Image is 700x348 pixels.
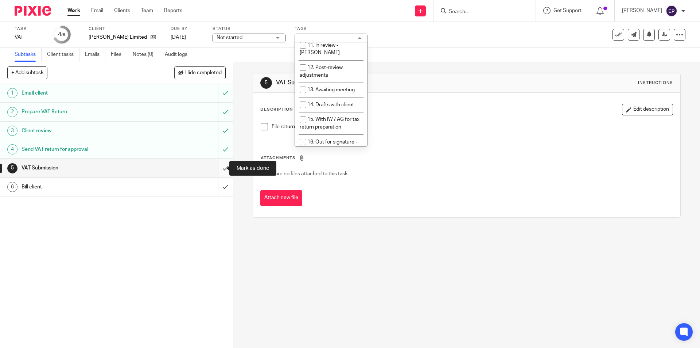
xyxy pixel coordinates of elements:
a: Subtasks [15,47,42,62]
a: Team [141,7,153,14]
div: 5 [260,77,272,89]
h1: Client review [22,125,148,136]
a: Clients [114,7,130,14]
h1: Bill client [22,181,148,192]
div: 1 [7,88,17,98]
span: 11. In review - [PERSON_NAME] [300,43,340,56]
h1: Send VAT return for approval [22,144,148,155]
a: Client tasks [47,47,79,62]
span: There are no files attached to this task. [261,171,349,176]
div: Instructions [638,80,673,86]
p: [PERSON_NAME] [622,7,662,14]
span: [DATE] [171,35,186,40]
a: Files [111,47,127,62]
div: 5 [7,163,17,173]
div: 2 [7,107,17,117]
a: Email [91,7,103,14]
a: Notes (0) [133,47,159,62]
button: Edit description [622,104,673,115]
div: 4 [58,30,65,39]
button: Attach new file [260,190,302,206]
label: Task [15,26,44,32]
a: Reports [164,7,182,14]
div: 4 [7,144,17,154]
div: 6 [7,182,17,192]
img: svg%3E [666,5,677,17]
label: Status [213,26,285,32]
span: 14. Drafts with client [307,102,354,107]
span: Get Support [553,8,582,13]
img: Pixie [15,6,51,16]
small: /6 [61,33,65,37]
span: Hide completed [185,70,222,76]
p: File return [272,123,672,130]
h1: Email client [22,88,148,99]
button: + Add subtask [7,66,47,79]
p: Description [260,107,293,112]
p: [PERSON_NAME] Limited [89,34,147,41]
h1: Prepare VAT Return [22,106,148,117]
h1: VAT Submission [276,79,482,87]
span: 12. Post-review adjustments [300,65,343,78]
input: Search [448,9,514,15]
span: Attachments [261,156,296,160]
a: Audit logs [165,47,193,62]
span: 16. Out for signature - post [300,139,357,152]
label: Due by [171,26,203,32]
div: VAT [15,34,44,41]
span: 15. With IW / AG for tax return preparation [300,117,359,130]
a: Emails [85,47,105,62]
label: Client [89,26,162,32]
span: Not started [217,35,242,40]
div: 3 [7,126,17,136]
button: Hide completed [174,66,226,79]
a: Work [67,7,80,14]
label: Tags [295,26,367,32]
h1: VAT Submission [22,162,148,173]
span: 13. Awaiting meeting [307,87,355,92]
